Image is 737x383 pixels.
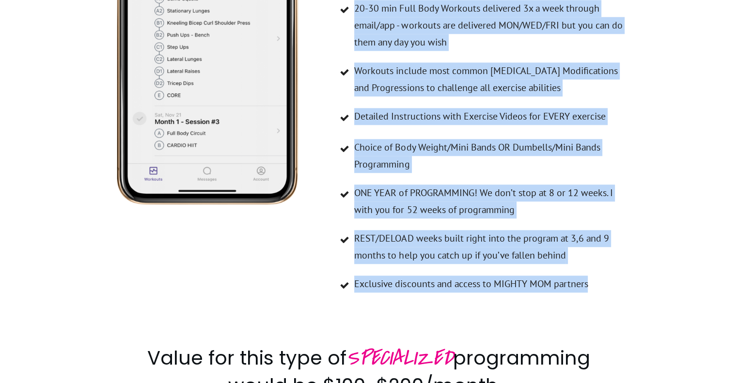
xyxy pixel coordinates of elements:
span: REST/DELOAD weeks built right into the program at 3,6 and 9 months to help you catch up if you’ve... [354,230,629,264]
span: Exclusive discounts and access to MIGHTY MOM partners [354,276,588,292]
span: ONE YEAR of PROGRAMMING! We don’t stop at 8 or 12 weeks. I with you for 52 weeks of programming [354,184,629,218]
span: SPECIALIZED [346,343,453,373]
span: Workouts include most common [MEDICAL_DATA] Modifications and Progressions to challenge all exerc... [354,62,629,96]
span: Choice of Body Weight/Mini Bands OR Dumbells/Mini Bands Programming [354,139,629,173]
span: Detailed Instructions with Exercise Videos for EVERY exercise [354,108,605,125]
